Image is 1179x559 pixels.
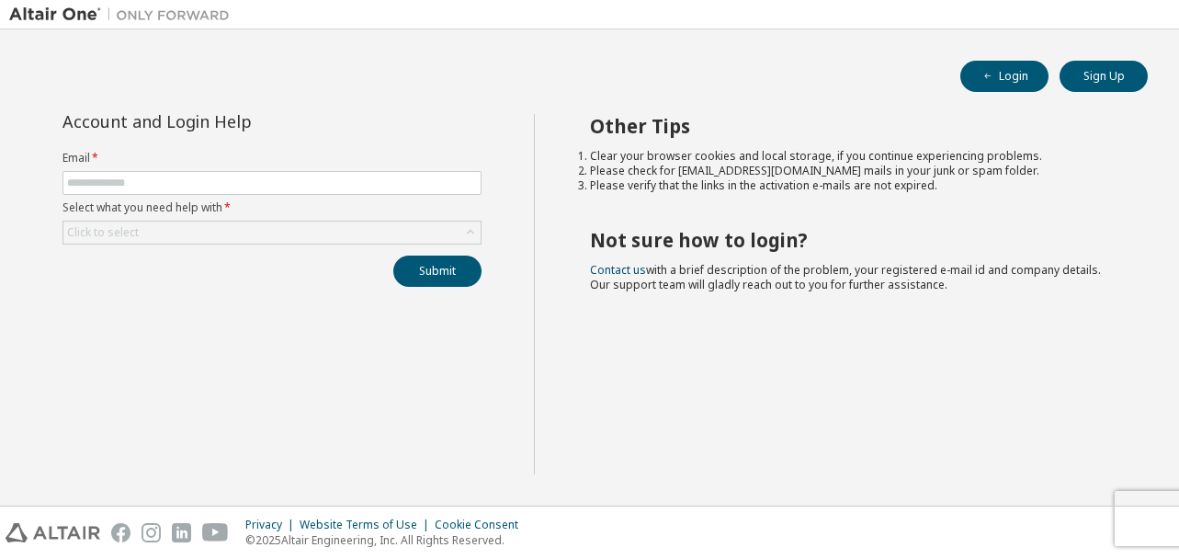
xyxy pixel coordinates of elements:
[111,523,130,542] img: facebook.svg
[1060,61,1148,92] button: Sign Up
[9,6,239,24] img: Altair One
[245,518,300,532] div: Privacy
[62,114,398,129] div: Account and Login Help
[142,523,161,542] img: instagram.svg
[590,262,1101,292] span: with a brief description of the problem, your registered e-mail id and company details. Our suppo...
[172,523,191,542] img: linkedin.svg
[202,523,229,542] img: youtube.svg
[300,518,435,532] div: Website Terms of Use
[590,114,1115,138] h2: Other Tips
[590,178,1115,193] li: Please verify that the links in the activation e-mails are not expired.
[590,164,1115,178] li: Please check for [EMAIL_ADDRESS][DOMAIN_NAME] mails in your junk or spam folder.
[393,256,482,287] button: Submit
[67,225,139,240] div: Click to select
[62,200,482,215] label: Select what you need help with
[62,151,482,165] label: Email
[245,532,529,548] p: © 2025 Altair Engineering, Inc. All Rights Reserved.
[590,262,646,278] a: Contact us
[435,518,529,532] div: Cookie Consent
[590,228,1115,252] h2: Not sure how to login?
[590,149,1115,164] li: Clear your browser cookies and local storage, if you continue experiencing problems.
[6,523,100,542] img: altair_logo.svg
[960,61,1049,92] button: Login
[63,222,481,244] div: Click to select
